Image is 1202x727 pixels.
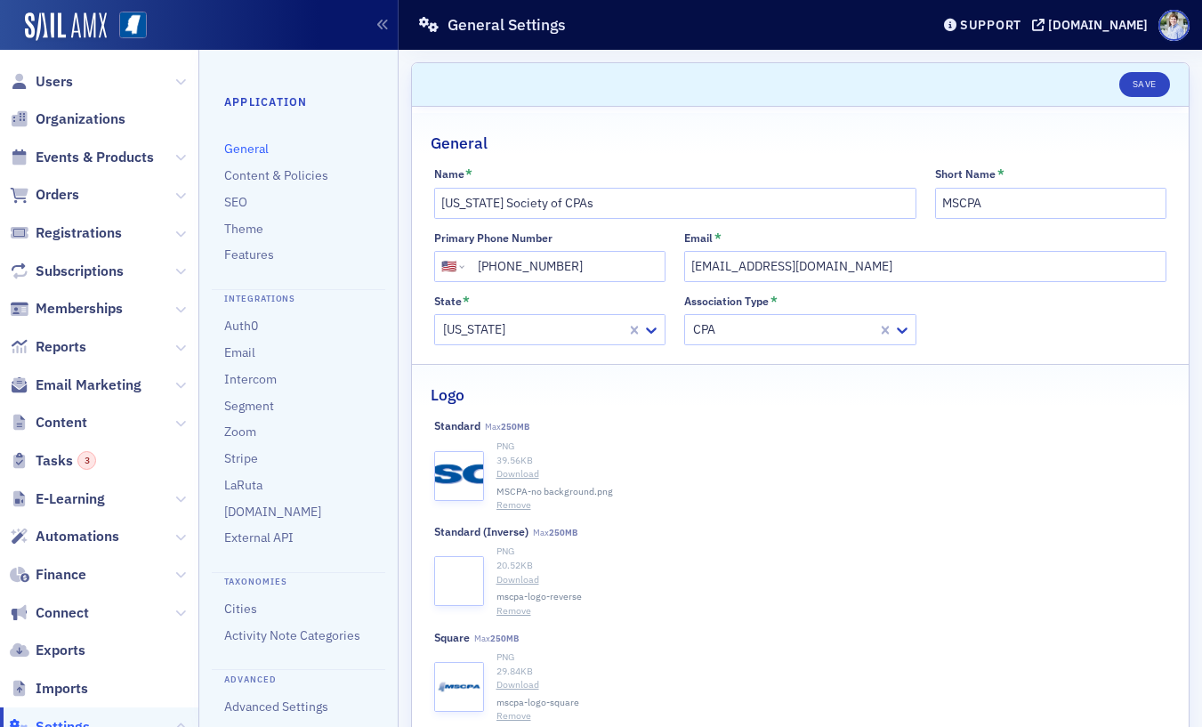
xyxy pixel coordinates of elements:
[1158,10,1190,41] span: Profile
[36,72,73,92] span: Users
[496,604,531,618] button: Remove
[10,451,96,471] a: Tasks3
[36,451,96,471] span: Tasks
[1119,72,1170,97] button: Save
[501,421,529,432] span: 250MB
[485,421,529,432] span: Max
[224,601,257,617] a: Cities
[10,337,86,357] a: Reports
[224,529,294,545] a: External API
[490,633,519,644] span: 250MB
[36,148,154,167] span: Events & Products
[10,641,85,660] a: Exports
[1048,17,1148,33] div: [DOMAIN_NAME]
[10,565,86,585] a: Finance
[224,477,262,493] a: LaRuta
[224,344,255,360] a: Email
[10,413,87,432] a: Content
[224,398,274,414] a: Segment
[25,12,107,41] img: SailAMX
[434,631,470,644] div: Square
[431,384,464,407] h2: Logo
[36,109,125,129] span: Organizations
[714,231,722,244] abbr: This field is required
[10,679,88,699] a: Imports
[77,451,96,470] div: 3
[212,572,385,589] h4: Taxonomies
[36,223,122,243] span: Registrations
[224,699,328,715] a: Advanced Settings
[496,573,1167,587] a: Download
[224,221,263,237] a: Theme
[36,413,87,432] span: Content
[36,603,89,623] span: Connect
[224,450,258,466] a: Stripe
[36,679,88,699] span: Imports
[10,185,79,205] a: Orders
[997,167,1004,180] abbr: This field is required
[496,454,1167,468] div: 39.56 KB
[10,489,105,509] a: E-Learning
[36,641,85,660] span: Exports
[448,14,566,36] h1: General Settings
[224,318,258,334] a: Auth0
[496,467,1167,481] a: Download
[36,299,123,319] span: Memberships
[434,167,464,181] div: Name
[36,489,105,509] span: E-Learning
[224,141,269,157] a: General
[496,545,1167,559] div: PNG
[434,295,462,308] div: State
[1032,19,1154,31] button: [DOMAIN_NAME]
[10,223,122,243] a: Registrations
[36,527,119,546] span: Automations
[212,289,385,306] h4: Integrations
[496,485,613,499] span: MSCPA-no background.png
[212,669,385,686] h4: Advanced
[10,376,141,395] a: Email Marketing
[533,527,577,538] span: Max
[224,93,373,109] h4: Application
[431,132,488,155] h2: General
[224,246,274,263] a: Features
[496,559,1167,573] div: 20.52 KB
[10,262,124,281] a: Subscriptions
[10,109,125,129] a: Organizations
[474,633,519,644] span: Max
[496,650,1167,665] div: PNG
[36,376,141,395] span: Email Marketing
[36,185,79,205] span: Orders
[107,12,147,42] a: View Homepage
[496,440,1167,454] div: PNG
[434,525,528,538] div: Standard (Inverse)
[960,17,1021,33] div: Support
[463,295,470,307] abbr: This field is required
[549,527,577,538] span: 250MB
[684,231,713,245] div: Email
[36,337,86,357] span: Reports
[36,262,124,281] span: Subscriptions
[496,498,531,513] button: Remove
[496,665,1167,679] div: 29.84 KB
[441,257,456,276] div: 🇺🇸
[935,167,996,181] div: Short Name
[224,167,328,183] a: Content & Policies
[119,12,147,39] img: SailAMX
[224,424,256,440] a: Zoom
[36,565,86,585] span: Finance
[496,590,582,604] span: mscpa-logo-reverse
[465,167,472,180] abbr: This field is required
[496,696,579,710] span: mscpa-logo-square
[684,295,769,308] div: Association Type
[434,419,480,432] div: Standard
[224,627,360,643] a: Activity Note Categories
[10,148,154,167] a: Events & Products
[10,299,123,319] a: Memberships
[496,678,1167,692] a: Download
[434,231,553,245] div: Primary Phone Number
[224,504,321,520] a: [DOMAIN_NAME]
[10,72,73,92] a: Users
[10,603,89,623] a: Connect
[224,194,247,210] a: SEO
